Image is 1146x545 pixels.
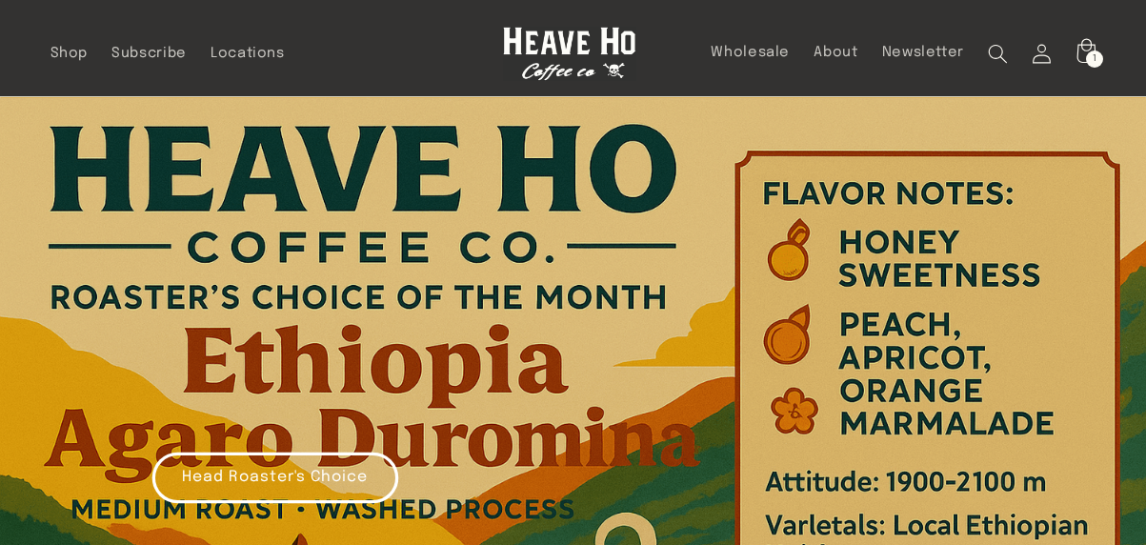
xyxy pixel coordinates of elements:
summary: Search [976,31,1020,75]
span: Shop [50,45,89,63]
span: Wholesale [711,44,790,62]
a: Subscribe [100,32,199,74]
a: Locations [198,32,296,74]
span: Locations [211,45,285,63]
img: Heave Ho Coffee Co [503,27,636,81]
span: Newsletter [882,44,964,62]
span: About [814,44,857,62]
a: About [802,31,870,73]
span: 1 [1093,50,1097,68]
span: Subscribe [111,45,187,63]
a: Shop [38,32,100,74]
a: Newsletter [870,31,976,73]
a: Wholesale [699,31,802,73]
a: Head Roaster's Choice [152,453,398,503]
